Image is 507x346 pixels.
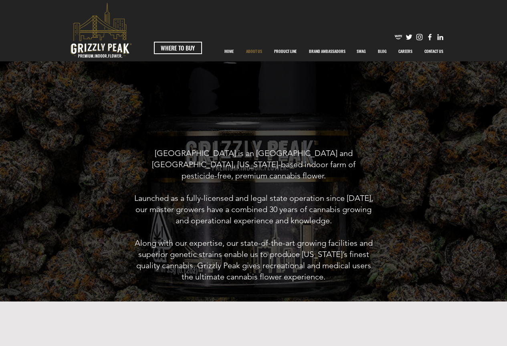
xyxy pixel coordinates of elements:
div: BRAND AMBASSADORS [303,41,351,61]
p: HOME [220,41,238,61]
img: weedmaps [394,33,403,41]
a: WHERE TO BUY [154,42,202,54]
p: BRAND AMBASSADORS [305,41,349,61]
svg: premium-indoor-flower [71,3,131,58]
p: CONTACT US [420,41,447,61]
p: PRODUCT LINE [270,41,301,61]
img: Twitter [405,33,413,41]
img: Likedin [436,33,444,41]
a: ABOUT US [240,41,268,61]
img: Instagram [415,33,424,41]
a: BLOG [372,41,392,61]
span: Along with our expertise, our state-of-the-art growing facilities and superior genetic strains en... [135,238,373,281]
ul: Social Bar [394,33,444,41]
p: BLOG [374,41,391,61]
span: WHERE TO BUY [161,44,195,52]
a: CONTACT US [418,41,450,61]
a: SWAG [351,41,372,61]
a: CAREERS [392,41,418,61]
span: Launched as a fully-licensed and legal state operation since [DATE], our master growers have a co... [134,193,373,225]
a: HOME [218,41,240,61]
p: SWAG [353,41,370,61]
img: Facebook [426,33,434,41]
a: PRODUCT LINE [268,41,303,61]
p: CAREERS [394,41,416,61]
p: ABOUT US [242,41,266,61]
nav: Site [218,41,450,61]
span: [GEOGRAPHIC_DATA] is an [GEOGRAPHIC_DATA] and [GEOGRAPHIC_DATA], [US_STATE]-based indoor farm of ... [152,148,356,180]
